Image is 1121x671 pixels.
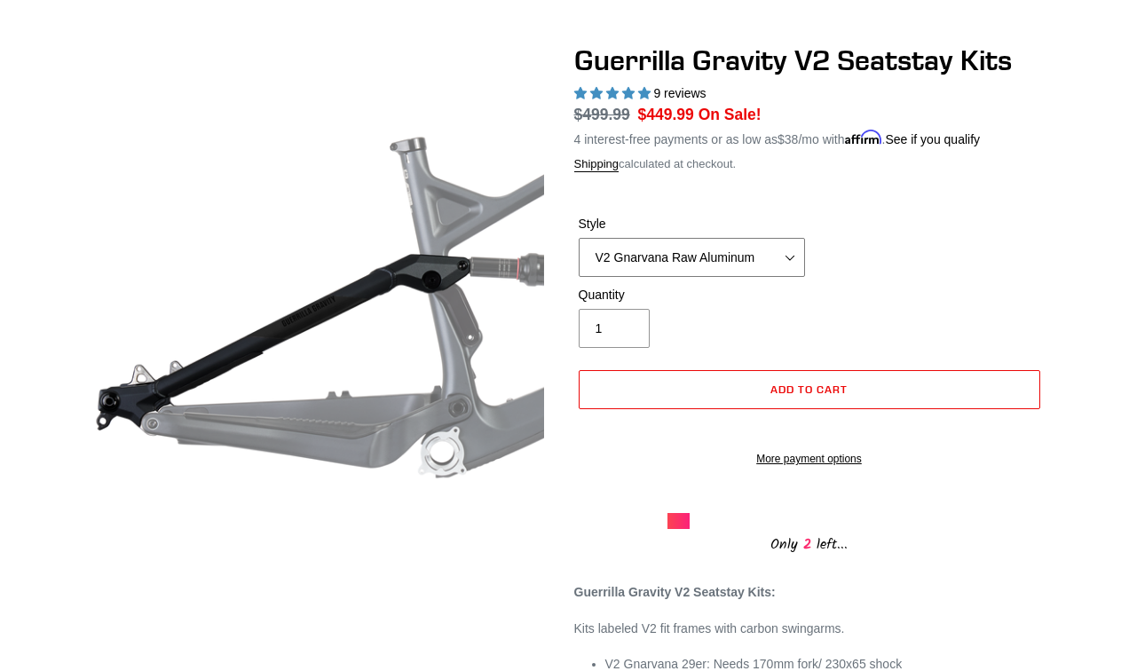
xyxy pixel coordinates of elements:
span: 5.00 stars [574,86,654,100]
span: $38 [778,132,798,146]
a: More payment options [579,451,1040,467]
div: calculated at checkout. [574,155,1045,173]
a: Shipping [574,157,620,172]
button: Add to cart [579,370,1040,409]
span: 9 reviews [653,86,706,100]
s: $499.99 [574,106,630,123]
span: Add to cart [770,383,848,396]
a: See if you qualify - Learn more about Affirm Financing (opens in modal) [885,132,980,146]
div: Only left... [667,529,951,557]
span: 2 [798,533,817,556]
label: Style [579,215,805,233]
label: Quantity [579,286,805,304]
span: On Sale! [699,103,762,126]
p: 4 interest-free payments or as low as /mo with . [574,126,981,149]
span: $449.99 [638,106,694,123]
p: Kits labeled V2 fit frames with carbon swingarms. [574,620,1045,638]
span: Affirm [845,130,882,145]
h1: Guerrilla Gravity V2 Seatstay Kits [574,43,1045,77]
strong: Guerrilla Gravity V2 Seatstay Kits: [574,585,776,599]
